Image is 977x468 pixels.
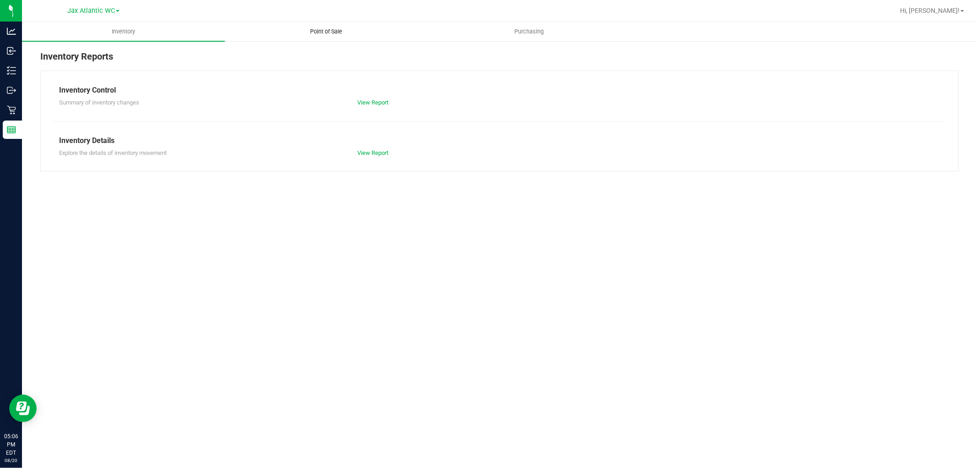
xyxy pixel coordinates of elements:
div: Inventory Details [59,135,940,146]
inline-svg: Analytics [7,27,16,36]
span: Point of Sale [298,28,355,36]
span: Hi, [PERSON_NAME]! [900,7,960,14]
inline-svg: Inbound [7,46,16,55]
p: 08/20 [4,457,18,464]
div: Inventory Reports [40,50,959,71]
a: View Report [357,149,388,156]
span: Inventory [99,28,147,36]
a: Purchasing [428,22,631,41]
inline-svg: Outbound [7,86,16,95]
div: Inventory Control [59,85,940,96]
span: Purchasing [502,28,557,36]
a: Point of Sale [225,22,428,41]
iframe: Resource center [9,395,37,422]
a: Inventory [22,22,225,41]
span: Jax Atlantic WC [67,7,115,15]
inline-svg: Inventory [7,66,16,75]
span: Summary of inventory changes [59,99,139,106]
inline-svg: Retail [7,105,16,115]
a: View Report [357,99,388,106]
inline-svg: Reports [7,125,16,134]
p: 05:06 PM EDT [4,432,18,457]
span: Explore the details of inventory movement [59,149,167,156]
